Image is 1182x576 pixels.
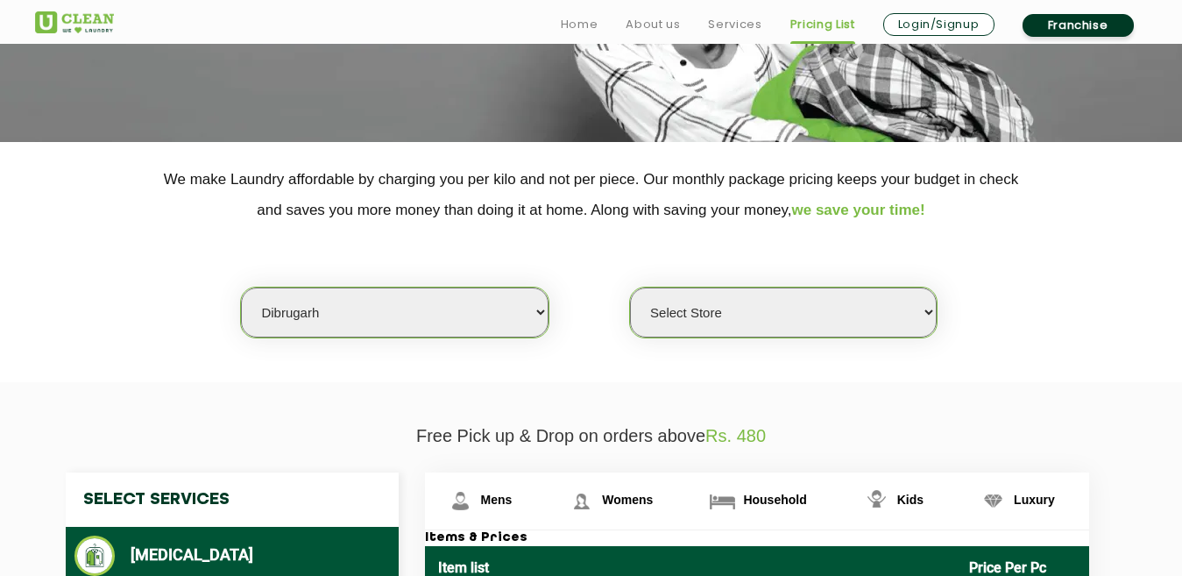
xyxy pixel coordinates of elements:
p: Free Pick up & Drop on orders above [35,426,1148,446]
p: We make Laundry affordable by charging you per kilo and not per piece. Our monthly package pricin... [35,164,1148,225]
a: Home [561,14,598,35]
h3: Items & Prices [425,530,1089,546]
img: Womens [566,486,597,516]
span: Womens [602,493,653,507]
span: Rs. 480 [705,426,766,445]
span: Mens [481,493,513,507]
a: Login/Signup [883,13,994,36]
a: Franchise [1023,14,1134,37]
a: Services [708,14,761,35]
a: Pricing List [790,14,855,35]
li: [MEDICAL_DATA] [74,536,390,576]
img: Dry Cleaning [74,536,116,576]
h4: Select Services [66,473,399,527]
span: Luxury [1014,493,1055,507]
span: Household [743,493,806,507]
img: Mens [445,486,476,516]
a: About us [626,14,680,35]
img: Kids [861,486,892,516]
img: Luxury [978,486,1009,516]
span: we save your time! [792,202,925,218]
img: Household [707,486,738,516]
span: Kids [897,493,924,507]
img: UClean Laundry and Dry Cleaning [35,11,114,33]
